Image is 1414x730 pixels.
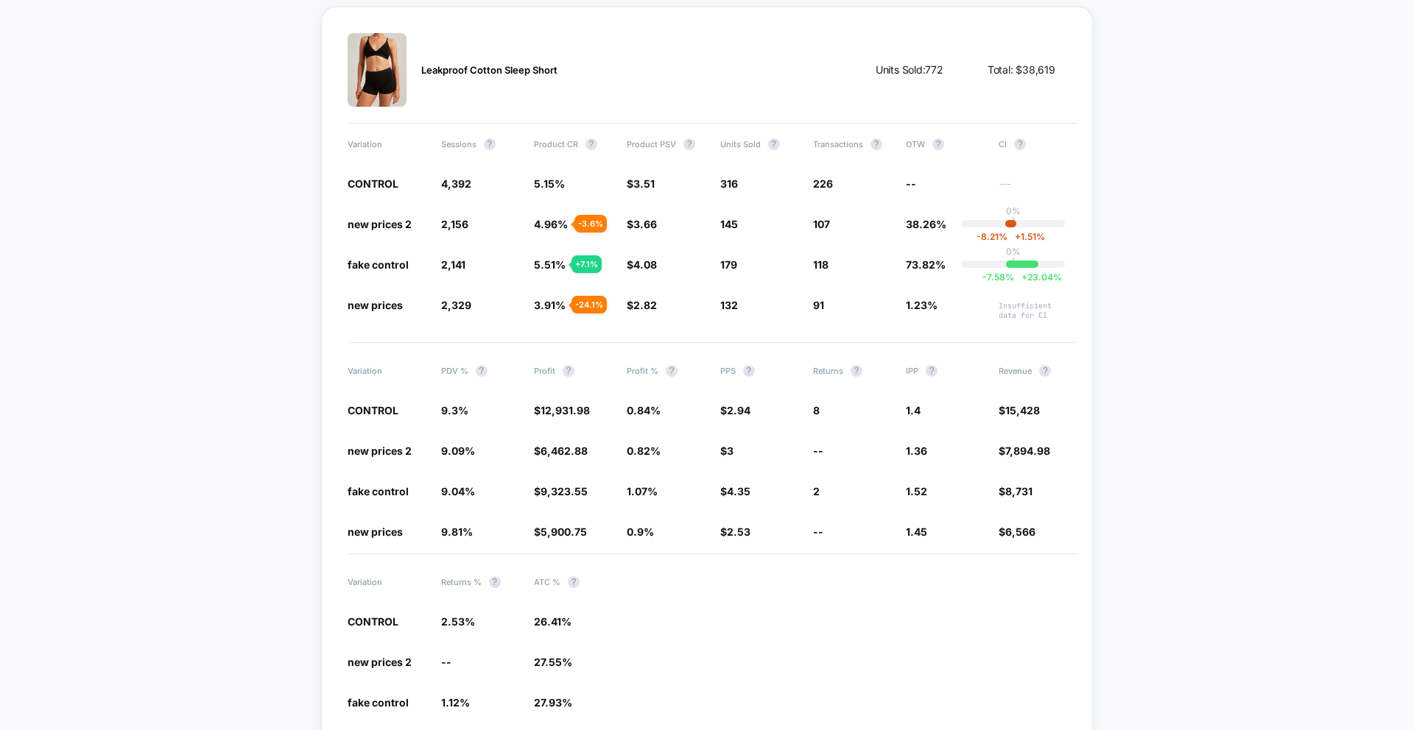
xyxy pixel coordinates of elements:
span: $9,323.55 [534,485,588,497]
span: 8 [813,404,820,417]
span: 38.26% [906,218,946,230]
span: $3 [720,444,734,457]
span: new prices [348,525,403,538]
span: new prices 2 [348,444,412,457]
button: ? [743,365,755,377]
span: Leakproof Cotton Sleep Short [421,64,557,76]
span: CONTROL [348,615,398,628]
span: Transactions [813,138,891,150]
span: $5,900.75 [534,525,587,538]
span: Units Sold [720,138,798,150]
span: 9.09% [441,444,475,457]
span: 107 [813,218,830,230]
span: -- [813,444,823,457]
span: CONTROL [348,404,398,417]
p: 0% [1006,205,1021,216]
button: ? [851,365,862,377]
span: $7,894.98 [999,444,1050,457]
span: Returns % [441,576,519,588]
span: Profit [534,365,612,377]
span: 2,156 [441,218,468,230]
span: $4.08 [627,258,657,271]
span: Sessions [441,138,519,150]
span: $3.66 [627,218,657,230]
button: ? [568,576,580,588]
span: 91 [813,299,824,311]
button: ? [476,365,488,377]
span: 27.55% [534,656,572,668]
span: -7.58 % [982,272,1014,283]
button: ? [932,138,944,150]
span: 26.41% [534,615,571,628]
button: ? [484,138,496,150]
span: 118 [813,258,829,271]
span: $3.51 [627,177,655,190]
span: 27.93% [534,696,572,709]
span: 1.45 [906,525,927,538]
span: 316 [720,177,738,190]
span: -8.21 % [977,231,1007,242]
button: ? [768,138,780,150]
span: $6,462.88 [534,444,588,457]
span: IPP [906,365,984,377]
span: ATC % [534,576,612,588]
span: 0.84% [627,404,661,417]
span: 2,329 [441,299,471,311]
span: 2.53% [441,615,475,628]
span: $15,428 [999,404,1040,417]
span: $2.53 [720,525,750,538]
button: ? [870,138,882,150]
button: ? [585,138,597,150]
button: ? [1014,138,1026,150]
span: Variation [348,138,426,150]
span: new prices [348,299,403,311]
button: ? [683,138,695,150]
span: 0.9% [627,525,654,538]
span: Returns [813,365,891,377]
span: 9.04% [441,485,475,497]
button: ? [563,365,574,377]
span: fake control [348,258,409,271]
span: 5.15% [534,177,565,190]
p: | [1012,216,1015,227]
span: Profit % [627,365,705,377]
span: 9.3% [441,404,468,417]
span: 2 [813,485,820,497]
span: 2,141 [441,258,465,271]
button: ? [666,365,678,377]
span: 4,392 [441,177,471,190]
span: fake control [348,485,409,497]
button: ? [1039,365,1051,377]
div: + 7.1 % [571,255,602,273]
span: Total: $ 38,619 [988,63,1055,77]
span: PDV % [441,365,519,377]
span: 3.91% [534,299,566,311]
span: new prices 2 [348,656,412,668]
span: --- [999,180,1077,191]
span: $12,931.98 [534,404,590,417]
span: OTW [906,138,984,150]
span: 5.51% [534,258,566,271]
span: 4.96% [534,218,568,230]
span: -- [441,656,451,668]
span: $4.35 [720,485,750,497]
span: Variation [348,365,426,377]
span: 132 [720,299,738,311]
span: 145 [720,218,738,230]
span: -- [906,177,916,190]
span: fake control [348,696,409,709]
span: $8,731 [999,485,1033,497]
span: 1.52 [906,485,927,497]
span: CI [999,138,1077,150]
div: - 24.1 % [571,296,607,313]
span: Variation [348,576,426,588]
span: 1.07% [627,485,658,497]
span: new prices 2 [348,218,412,230]
span: Product CR [534,138,612,150]
span: Product PSV [627,138,705,150]
span: + [1021,272,1027,283]
span: 1.23% [906,299,938,311]
img: Leakproof Cotton Sleep Short [348,33,407,107]
div: - 3.6 % [574,215,607,233]
span: 226 [813,177,833,190]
